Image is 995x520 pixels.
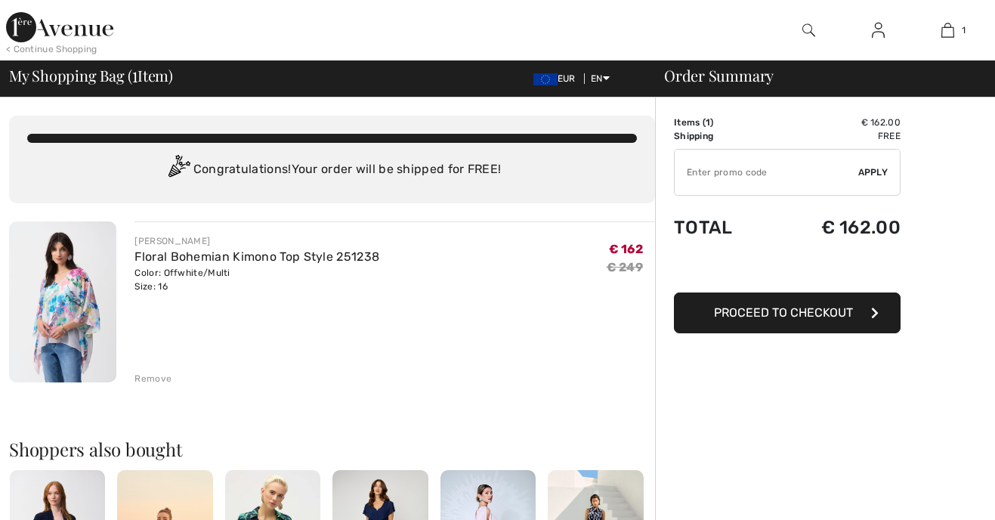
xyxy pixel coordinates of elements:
img: Floral Bohemian Kimono Top Style 251238 [9,221,116,382]
td: Free [770,129,901,143]
img: search the website [802,21,815,39]
s: € 249 [607,260,644,274]
img: My Bag [941,21,954,39]
img: My Info [872,21,885,39]
a: 1 [914,21,982,39]
td: € 162.00 [770,202,901,253]
a: Floral Bohemian Kimono Top Style 251238 [134,249,379,264]
td: Shipping [674,129,770,143]
img: Congratulation2.svg [163,155,193,185]
span: 1 [962,23,966,37]
span: Apply [858,166,888,179]
span: Proceed to Checkout [714,305,853,320]
td: Items ( ) [674,116,770,129]
span: 1 [706,117,710,128]
span: EUR [533,73,582,84]
span: EN [591,73,610,84]
img: Euro [533,73,558,85]
span: € 162 [609,242,644,256]
td: Total [674,202,770,253]
td: € 162.00 [770,116,901,129]
div: Order Summary [646,68,986,83]
div: Remove [134,372,171,385]
button: Proceed to Checkout [674,292,901,333]
div: < Continue Shopping [6,42,97,56]
iframe: PayPal [674,253,901,287]
h2: Shoppers also bought [9,440,655,458]
div: [PERSON_NAME] [134,234,379,248]
a: Sign In [860,21,897,40]
div: Congratulations! Your order will be shipped for FREE! [27,155,637,185]
input: Promo code [675,150,858,195]
div: Color: Offwhite/Multi Size: 16 [134,266,379,293]
img: 1ère Avenue [6,12,113,42]
span: 1 [132,64,138,84]
span: My Shopping Bag ( Item) [9,68,173,83]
